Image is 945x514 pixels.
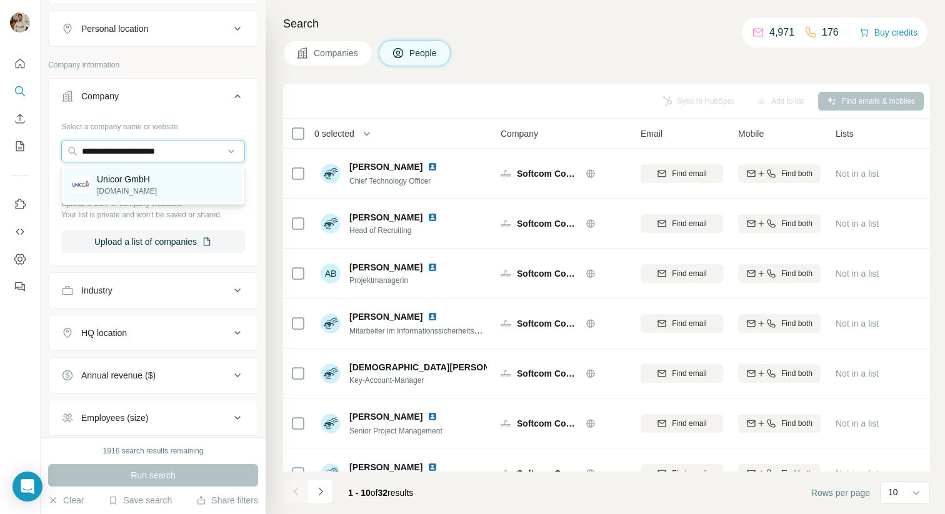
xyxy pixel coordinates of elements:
[308,479,333,504] button: Navigate to next page
[349,275,452,286] span: Projektmanagerin
[738,414,821,433] button: Find both
[836,368,879,378] span: Not in a list
[61,209,245,220] p: Your list is private and won't be saved or shared.
[321,214,341,234] img: Avatar
[836,468,879,478] span: Not in a list
[641,314,723,333] button: Find email
[738,314,821,333] button: Find both
[348,488,413,498] span: results
[501,468,511,478] img: Logo of Softcom Consulting
[427,312,437,322] img: LinkedIn logo
[348,488,371,498] span: 1 - 10
[641,164,723,183] button: Find email
[81,90,119,102] div: Company
[427,462,437,472] img: LinkedIn logo
[427,212,437,222] img: LinkedIn logo
[738,127,764,140] span: Mobile
[836,418,879,428] span: Not in a list
[349,325,532,335] span: Mitarbeiter im Informationssicherheitsmanagement/ISB
[371,488,378,498] span: of
[517,267,579,280] span: Softcom Consulting
[10,52,30,75] button: Quick start
[10,193,30,215] button: Use Surfe on LinkedIn
[349,375,487,386] span: Key-Account-Manager
[672,218,706,229] span: Find email
[81,22,148,35] div: Personal location
[103,445,204,457] div: 1916 search results remaining
[501,319,511,329] img: Logo of Softcom Consulting
[321,264,341,284] div: AB
[409,47,438,59] span: People
[672,368,706,379] span: Find email
[427,162,437,172] img: LinkedIn logo
[641,214,723,233] button: Find email
[501,418,511,428] img: Logo of Softcom Consulting
[349,177,431,185] span: Chief Technology Officer
[61,116,245,132] div: Select a company name or website
[349,461,422,473] span: [PERSON_NAME]
[10,135,30,157] button: My lists
[781,268,812,279] span: Find both
[321,413,341,433] img: Avatar
[836,269,879,279] span: Not in a list
[641,127,662,140] span: Email
[349,427,442,435] span: Senior Project Management
[501,269,511,279] img: Logo of Softcom Consulting
[641,464,723,483] button: Find email
[61,230,245,253] button: Upload a list of companies
[349,161,422,173] span: [PERSON_NAME]
[672,168,706,179] span: Find email
[10,107,30,130] button: Enrich CSV
[283,15,930,32] h4: Search
[81,369,156,382] div: Annual revenue ($)
[10,12,30,32] img: Avatar
[888,486,898,498] p: 10
[781,418,812,429] span: Find both
[781,318,812,329] span: Find both
[738,464,821,483] button: Find both
[641,364,723,383] button: Find email
[321,363,341,383] img: Avatar
[501,368,511,378] img: Logo of Softcom Consulting
[378,488,388,498] span: 32
[349,261,422,274] span: [PERSON_NAME]
[836,169,879,179] span: Not in a list
[314,127,354,140] span: 0 selected
[81,284,112,297] div: Industry
[517,217,579,230] span: Softcom Consulting
[672,418,706,429] span: Find email
[97,173,157,185] p: Unicor GmbH
[738,164,821,183] button: Find both
[427,262,437,272] img: LinkedIn logo
[738,364,821,383] button: Find both
[672,468,706,479] span: Find email
[108,494,172,507] button: Save search
[781,468,812,479] span: Find both
[349,211,422,224] span: [PERSON_NAME]
[49,14,257,44] button: Personal location
[517,167,579,180] span: Softcom Consulting
[49,318,257,348] button: HQ location
[501,169,511,179] img: Logo of Softcom Consulting
[349,361,523,373] span: [DEMOGRAPHIC_DATA][PERSON_NAME]
[738,264,821,283] button: Find both
[781,168,812,179] span: Find both
[859,24,917,41] button: Buy credits
[781,218,812,229] span: Find both
[48,59,258,71] p: Company information
[641,264,723,283] button: Find email
[517,367,579,380] span: Softcom Consulting
[81,412,148,424] div: Employees (size)
[49,403,257,433] button: Employees (size)
[49,360,257,390] button: Annual revenue ($)
[517,317,579,330] span: Softcom Consulting
[314,47,359,59] span: Companies
[81,327,127,339] div: HQ location
[49,275,257,305] button: Industry
[641,414,723,433] button: Find email
[97,185,157,197] p: [DOMAIN_NAME]
[49,81,257,116] button: Company
[501,219,511,229] img: Logo of Softcom Consulting
[72,176,89,194] img: Unicor GmbH
[427,412,437,422] img: LinkedIn logo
